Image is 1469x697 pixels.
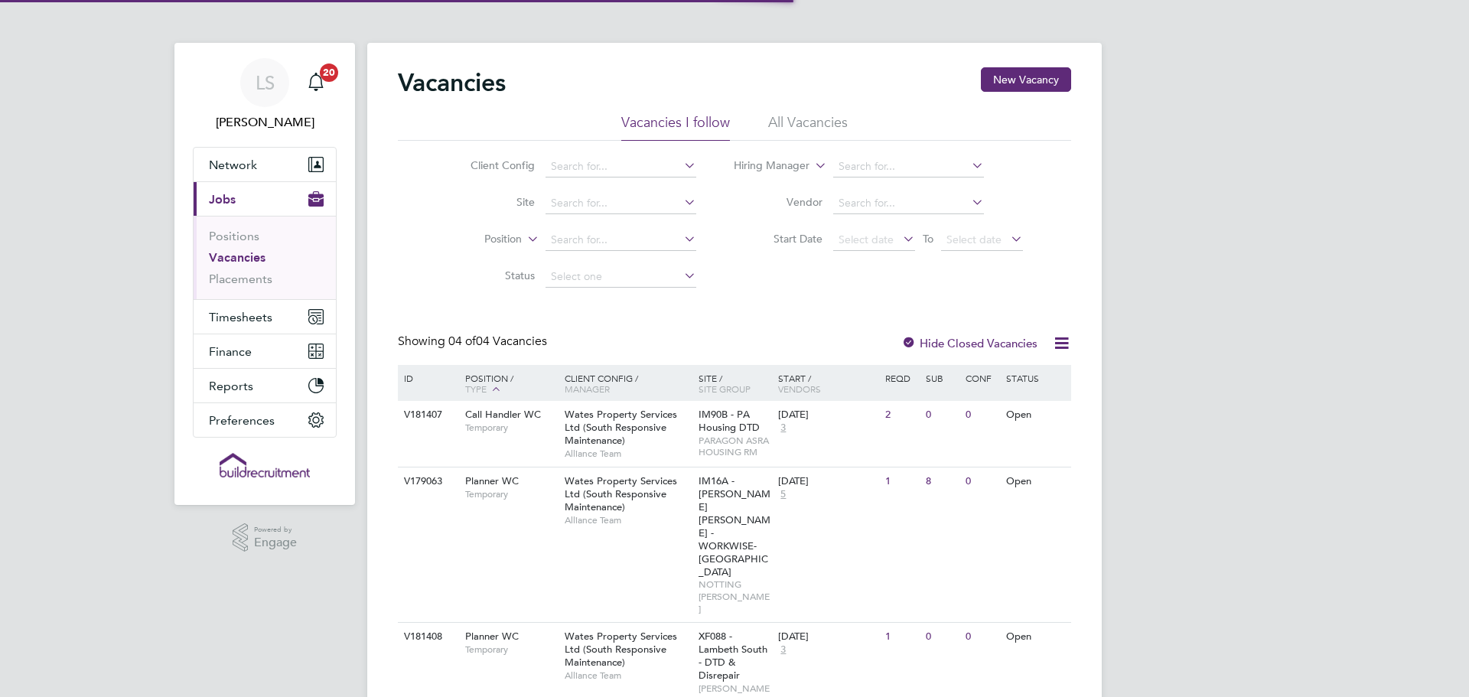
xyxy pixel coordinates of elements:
[695,365,775,402] div: Site /
[546,266,696,288] input: Select one
[881,467,921,496] div: 1
[962,365,1002,391] div: Conf
[981,67,1071,92] button: New Vacancy
[768,113,848,141] li: All Vacancies
[833,193,984,214] input: Search for...
[778,630,878,643] div: [DATE]
[922,365,962,391] div: Sub
[918,229,938,249] span: To
[447,195,535,209] label: Site
[778,643,788,656] span: 3
[962,623,1002,651] div: 0
[922,467,962,496] div: 8
[699,578,771,614] span: NOTTING [PERSON_NAME]
[209,250,265,265] a: Vacancies
[962,401,1002,429] div: 0
[778,475,878,488] div: [DATE]
[778,422,788,435] span: 3
[301,58,331,107] a: 20
[465,488,557,500] span: Temporary
[1002,401,1069,429] div: Open
[448,334,476,349] span: 04 of
[209,272,272,286] a: Placements
[448,334,547,349] span: 04 Vacancies
[565,383,610,395] span: Manager
[962,467,1002,496] div: 0
[1002,365,1069,391] div: Status
[1002,467,1069,496] div: Open
[699,435,771,458] span: PARAGON ASRA HOUSING RM
[398,334,550,350] div: Showing
[778,409,878,422] div: [DATE]
[209,413,275,428] span: Preferences
[447,269,535,282] label: Status
[194,334,336,368] button: Finance
[565,669,691,682] span: Alliance Team
[546,193,696,214] input: Search for...
[922,623,962,651] div: 0
[400,467,454,496] div: V179063
[699,630,767,682] span: XF088 - Lambeth South - DTD & Disrepair
[209,158,257,172] span: Network
[465,408,541,421] span: Call Handler WC
[565,474,677,513] span: Wates Property Services Ltd (South Responsive Maintenance)
[833,156,984,178] input: Search for...
[193,58,337,132] a: LS[PERSON_NAME]
[881,401,921,429] div: 2
[434,232,522,247] label: Position
[254,523,297,536] span: Powered by
[193,113,337,132] span: Leah Seber
[734,195,822,209] label: Vendor
[1002,623,1069,651] div: Open
[174,43,355,505] nav: Main navigation
[565,448,691,460] span: Alliance Team
[194,216,336,299] div: Jobs
[881,365,921,391] div: Reqd
[699,474,770,578] span: IM16A - [PERSON_NAME] [PERSON_NAME] - WORKWISE- [GEOGRAPHIC_DATA]
[220,453,310,477] img: buildrec-logo-retina.png
[194,148,336,181] button: Network
[465,630,519,643] span: Planner WC
[256,73,275,93] span: LS
[721,158,809,174] label: Hiring Manager
[209,192,236,207] span: Jobs
[699,408,760,434] span: IM90B - PA Housing DTD
[194,369,336,402] button: Reports
[565,630,677,669] span: Wates Property Services Ltd (South Responsive Maintenance)
[565,514,691,526] span: Alliance Team
[400,401,454,429] div: V181407
[209,344,252,359] span: Finance
[565,408,677,447] span: Wates Property Services Ltd (South Responsive Maintenance)
[778,383,821,395] span: Vendors
[398,67,506,98] h2: Vacancies
[922,401,962,429] div: 0
[546,230,696,251] input: Search for...
[901,336,1037,350] label: Hide Closed Vacancies
[209,310,272,324] span: Timesheets
[465,383,487,395] span: Type
[881,623,921,651] div: 1
[546,156,696,178] input: Search for...
[194,300,336,334] button: Timesheets
[465,474,519,487] span: Planner WC
[193,453,337,477] a: Go to home page
[699,383,751,395] span: Site Group
[194,182,336,216] button: Jobs
[400,623,454,651] div: V181408
[778,488,788,501] span: 5
[209,379,253,393] span: Reports
[209,229,259,243] a: Positions
[400,365,454,391] div: ID
[465,422,557,434] span: Temporary
[839,233,894,246] span: Select date
[465,643,557,656] span: Temporary
[320,64,338,82] span: 20
[233,523,298,552] a: Powered byEngage
[734,232,822,246] label: Start Date
[774,365,881,402] div: Start /
[447,158,535,172] label: Client Config
[454,365,561,403] div: Position /
[621,113,730,141] li: Vacancies I follow
[254,536,297,549] span: Engage
[946,233,1002,246] span: Select date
